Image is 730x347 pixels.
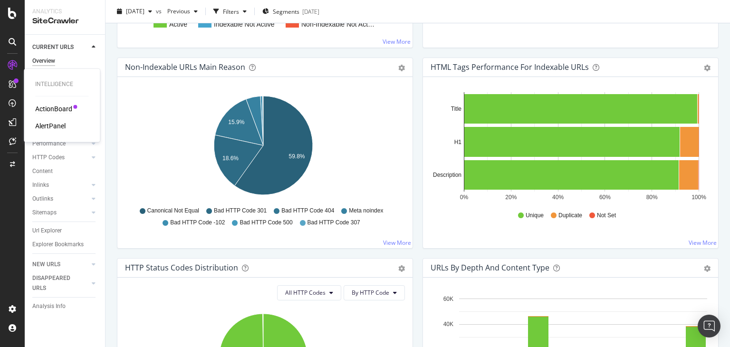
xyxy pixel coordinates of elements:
[398,265,405,272] div: gear
[552,194,564,201] text: 40%
[210,4,250,19] button: Filters
[383,38,411,46] a: View More
[460,194,469,201] text: 0%
[558,212,582,220] span: Duplicate
[344,285,405,300] button: By HTTP Code
[307,219,360,227] span: Bad HTTP Code 307
[349,207,383,215] span: Meta noindex
[214,20,275,28] text: Indexable Not Active
[526,212,544,220] span: Unique
[169,20,187,28] text: Active
[35,80,88,88] div: Intelligence
[288,153,305,160] text: 59.8%
[32,208,89,218] a: Sitemaps
[32,240,98,250] a: Explorer Bookmarks
[32,208,57,218] div: Sitemaps
[599,194,611,201] text: 60%
[32,240,84,250] div: Explorer Bookmarks
[35,121,66,131] a: AlertPanel
[285,289,326,297] span: All HTTP Codes
[352,289,389,297] span: By HTTP Code
[32,42,74,52] div: CURRENT URLS
[32,139,66,149] div: Performance
[32,42,89,52] a: CURRENT URLS
[32,273,80,293] div: DISAPPEARED URLS
[32,153,89,163] a: HTTP Codes
[277,285,341,300] button: All HTTP Codes
[222,155,239,162] text: 18.6%
[454,139,462,145] text: H1
[32,301,66,311] div: Analysis Info
[443,321,453,328] text: 40K
[698,315,720,337] div: Open Intercom Messenger
[228,119,244,125] text: 15.9%
[126,7,144,15] span: 2025 Aug. 24th
[273,7,299,15] span: Segments
[147,207,199,215] span: Canonical Not Equal
[704,265,711,272] div: gear
[32,166,53,176] div: Content
[32,273,89,293] a: DISAPPEARED URLS
[240,219,292,227] span: Bad HTTP Code 500
[32,153,65,163] div: HTTP Codes
[32,226,62,236] div: Url Explorer
[398,65,405,71] div: gear
[704,65,711,71] div: gear
[689,239,717,247] a: View More
[32,260,60,270] div: NEW URLS
[301,20,375,28] text: Non-Indexable Not Act…
[597,212,616,220] span: Not Set
[32,260,89,270] a: NEW URLS
[451,106,462,112] text: Title
[32,56,55,66] div: Overview
[170,219,225,227] span: Bad HTTP Code -102
[281,207,334,215] span: Bad HTTP Code 404
[383,239,411,247] a: View More
[32,16,97,27] div: SiteCrawler
[32,180,89,190] a: Inlinks
[505,194,517,201] text: 20%
[113,4,156,19] button: [DATE]
[32,226,98,236] a: Url Explorer
[443,296,453,302] text: 60K
[223,7,239,15] div: Filters
[646,194,658,201] text: 80%
[163,4,202,19] button: Previous
[32,180,49,190] div: Inlinks
[32,56,98,66] a: Overview
[431,92,707,202] svg: A chart.
[32,194,89,204] a: Outlinks
[32,139,89,149] a: Performance
[302,7,319,15] div: [DATE]
[433,172,461,178] text: Description
[214,207,267,215] span: Bad HTTP Code 301
[431,263,549,272] div: URLs by Depth and Content Type
[431,62,589,72] div: HTML Tags Performance for Indexable URLs
[163,7,190,15] span: Previous
[156,7,163,15] span: vs
[32,301,98,311] a: Analysis Info
[125,62,245,72] div: Non-Indexable URLs Main Reason
[32,8,97,16] div: Analytics
[125,92,402,202] svg: A chart.
[692,194,706,201] text: 100%
[32,166,98,176] a: Content
[125,263,238,272] div: HTTP Status Codes Distribution
[259,4,323,19] button: Segments[DATE]
[35,104,72,114] a: ActionBoard
[32,194,53,204] div: Outlinks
